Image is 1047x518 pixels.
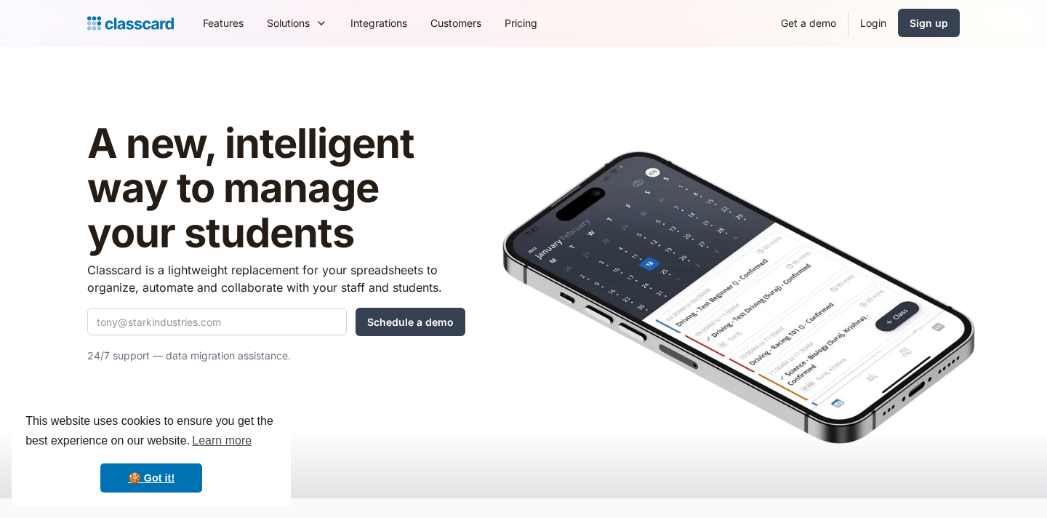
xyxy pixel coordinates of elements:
[898,9,960,37] a: Sign up
[769,7,848,39] a: Get a demo
[87,308,347,335] input: tony@starkindustries.com
[267,15,310,31] div: Solutions
[87,308,465,336] form: Quick Demo Form
[849,7,898,39] a: Login
[356,308,465,336] input: Schedule a demo
[87,13,174,33] a: Logo
[87,347,465,364] p: 24/7 support — data migration assistance.
[493,7,549,39] a: Pricing
[100,463,202,493] a: dismiss cookie message
[910,15,948,31] div: Sign up
[339,7,419,39] a: Integrations
[12,399,291,506] div: cookieconsent
[87,261,465,296] p: Classcard is a lightweight replacement for your spreadsheets to organize, automate and collaborat...
[419,7,493,39] a: Customers
[25,413,277,452] span: This website uses cookies to ensure you get the best experience on our website.
[191,7,255,39] a: Features
[255,7,339,39] div: Solutions
[87,121,465,256] h1: A new, intelligent way to manage your students
[190,430,254,452] a: learn more about cookies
